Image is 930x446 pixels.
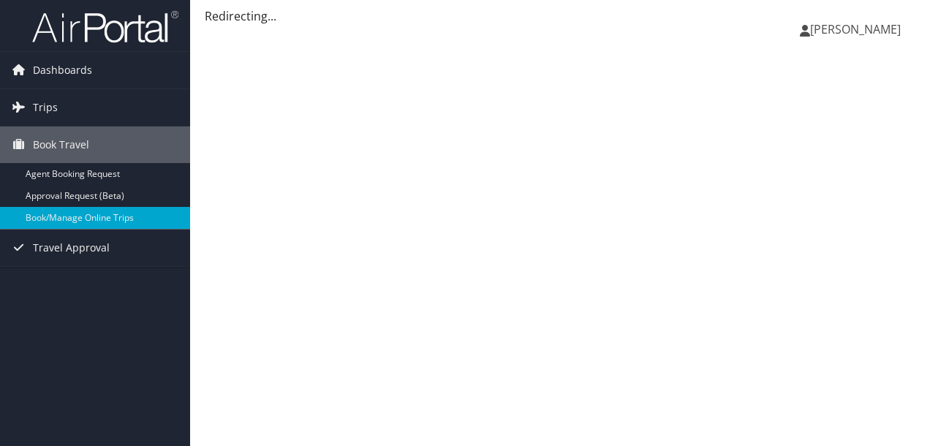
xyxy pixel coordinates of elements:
span: Trips [33,89,58,126]
span: [PERSON_NAME] [810,21,901,37]
div: Redirecting... [205,7,915,25]
span: Travel Approval [33,230,110,266]
img: airportal-logo.png [32,10,178,44]
span: Dashboards [33,52,92,88]
a: [PERSON_NAME] [800,7,915,51]
span: Book Travel [33,126,89,163]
